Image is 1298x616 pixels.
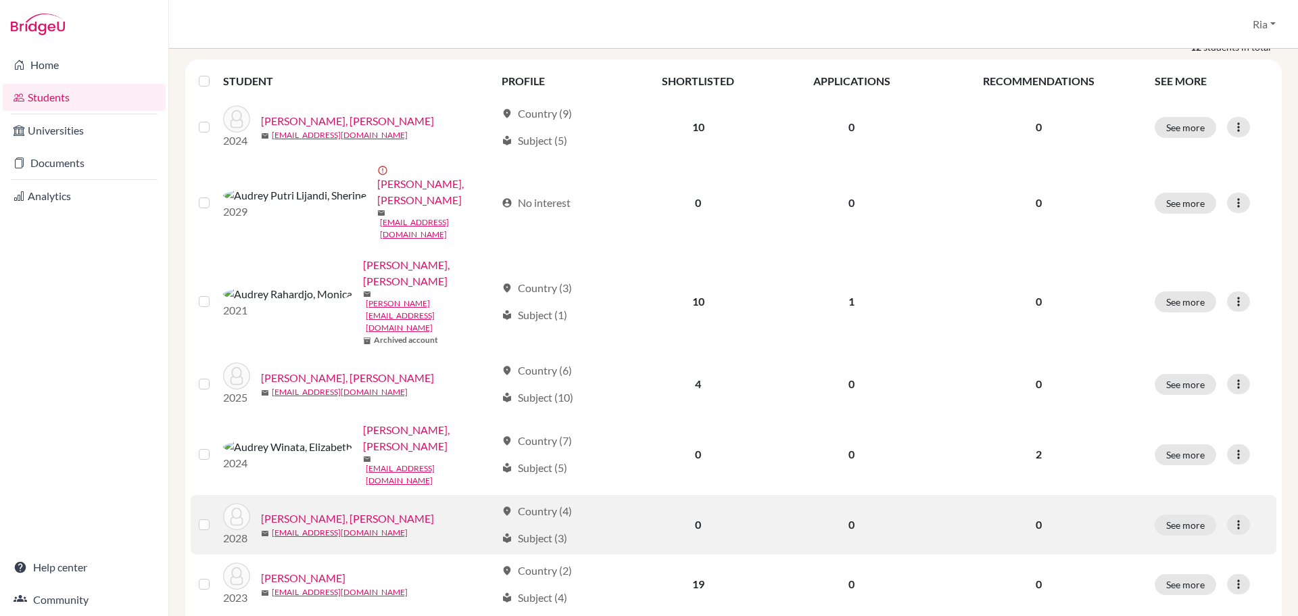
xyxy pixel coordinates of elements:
p: 0 [939,119,1138,135]
div: Subject (1) [502,307,567,323]
button: Ria [1247,11,1282,37]
a: [EMAIL_ADDRESS][DOMAIN_NAME] [366,463,496,487]
b: Archived account [374,334,438,346]
a: [EMAIL_ADDRESS][DOMAIN_NAME] [380,216,496,241]
button: See more [1155,515,1216,536]
span: mail [261,132,269,140]
img: Audrey Febianca Widigdo, Cherylene [223,105,250,133]
a: [EMAIL_ADDRESS][DOMAIN_NAME] [272,386,408,398]
span: mail [377,209,385,217]
a: Documents [3,149,166,176]
img: Audrey Sugara, Jevon [223,362,250,389]
span: location_on [502,435,512,446]
span: mail [261,589,269,597]
td: 0 [773,554,930,614]
p: 0 [939,517,1138,533]
img: Audrey Winata, Elizabeth [223,439,352,455]
span: local_library [502,310,512,321]
th: RECOMMENDATIONS [931,65,1147,97]
td: 0 [773,354,930,414]
img: Elaine Lim, Audrey [223,503,250,530]
td: 0 [773,157,930,249]
span: location_on [502,565,512,576]
div: Country (7) [502,433,572,449]
button: See more [1155,574,1216,595]
button: See more [1155,374,1216,395]
p: 0 [939,576,1138,592]
span: location_on [502,365,512,376]
span: local_library [502,533,512,544]
span: local_library [502,392,512,403]
th: SHORTLISTED [623,65,773,97]
th: PROFILE [494,65,623,97]
a: [PERSON_NAME], [PERSON_NAME] [261,511,434,527]
p: 2021 [223,302,352,318]
a: Community [3,586,166,613]
p: 2024 [223,455,352,471]
td: 10 [623,97,773,157]
p: 2023 [223,590,250,606]
span: mail [363,290,371,298]
a: Students [3,84,166,111]
p: 2 [939,446,1138,463]
a: [EMAIL_ADDRESS][DOMAIN_NAME] [272,527,408,539]
div: Country (4) [502,503,572,519]
button: See more [1155,117,1216,138]
img: Audrey Rahardjo, Monica [223,286,352,302]
p: 2029 [223,204,366,220]
div: Subject (3) [502,530,567,546]
span: location_on [502,108,512,119]
td: 0 [623,495,773,554]
p: 2025 [223,389,250,406]
a: [PERSON_NAME] [261,570,345,586]
p: 0 [939,195,1138,211]
div: Country (3) [502,280,572,296]
td: 0 [773,97,930,157]
p: 2028 [223,530,250,546]
span: account_circle [502,197,512,208]
a: [PERSON_NAME], [PERSON_NAME] [261,370,434,386]
span: error_outline [377,165,391,176]
span: mail [261,389,269,397]
a: [PERSON_NAME], [PERSON_NAME] [261,113,434,129]
a: [PERSON_NAME], [PERSON_NAME] [363,257,496,289]
div: Subject (5) [502,460,567,476]
a: [EMAIL_ADDRESS][DOMAIN_NAME] [272,586,408,598]
span: mail [261,529,269,538]
span: inventory_2 [363,337,371,345]
td: 0 [623,157,773,249]
span: location_on [502,283,512,293]
a: [PERSON_NAME][EMAIL_ADDRESS][DOMAIN_NAME] [366,298,496,334]
a: [PERSON_NAME], [PERSON_NAME] [377,176,496,208]
a: Analytics [3,183,166,210]
a: Universities [3,117,166,144]
span: local_library [502,463,512,473]
th: STUDENT [223,65,494,97]
p: 0 [939,293,1138,310]
img: Audrey Putri Lijandi, Sherine [223,187,366,204]
span: local_library [502,592,512,603]
td: 0 [623,414,773,495]
div: Subject (4) [502,590,567,606]
a: [EMAIL_ADDRESS][DOMAIN_NAME] [272,129,408,141]
p: 2024 [223,133,250,149]
img: Mideline Wijaya, Audrey [223,563,250,590]
td: 0 [773,495,930,554]
td: 19 [623,554,773,614]
div: Country (9) [502,105,572,122]
a: Home [3,51,166,78]
div: Subject (10) [502,389,573,406]
td: 0 [773,414,930,495]
th: APPLICATIONS [773,65,930,97]
span: mail [363,455,371,463]
span: location_on [502,506,512,517]
button: See more [1155,291,1216,312]
div: Country (2) [502,563,572,579]
button: See more [1155,444,1216,465]
button: See more [1155,193,1216,214]
span: local_library [502,135,512,146]
a: [PERSON_NAME], [PERSON_NAME] [363,422,496,454]
th: SEE MORE [1147,65,1276,97]
td: 4 [623,354,773,414]
td: 10 [623,249,773,354]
